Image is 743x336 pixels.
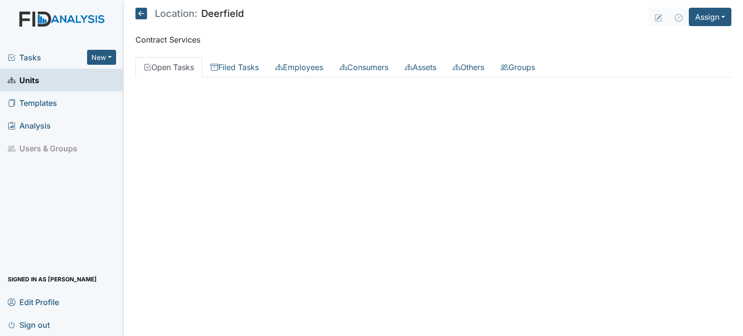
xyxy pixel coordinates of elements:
[8,294,59,309] span: Edit Profile
[397,57,445,77] a: Assets
[135,34,731,45] p: Contract Services
[267,57,331,77] a: Employees
[135,57,202,77] a: Open Tasks
[87,50,116,65] button: New
[8,272,97,287] span: Signed in as [PERSON_NAME]
[8,118,51,133] span: Analysis
[155,9,197,18] span: Location:
[8,317,50,332] span: Sign out
[135,8,244,19] h5: Deerfield
[492,57,543,77] a: Groups
[8,95,57,110] span: Templates
[689,8,731,26] button: Assign
[331,57,397,77] a: Consumers
[8,52,87,63] a: Tasks
[8,73,39,88] span: Units
[202,57,267,77] a: Filed Tasks
[445,57,492,77] a: Others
